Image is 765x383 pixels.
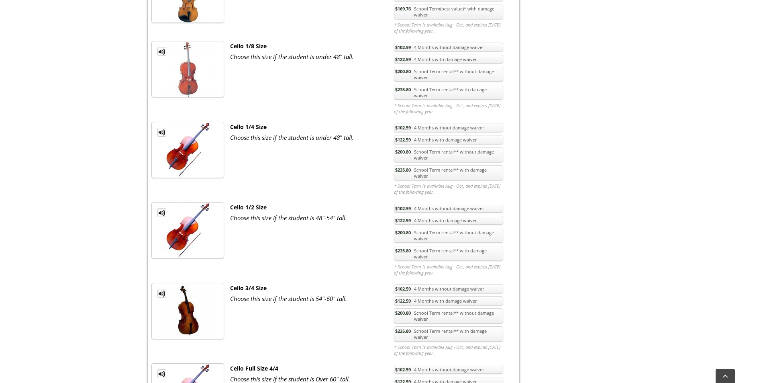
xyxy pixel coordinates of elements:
a: $102.594 Months without damage waiver [394,204,503,213]
a: $102.594 Months without damage waiver [394,43,503,52]
a: $235.80School Term rental** with damage waiver [394,246,503,261]
em: Choose this size if the student is under 48" tall. [230,53,354,61]
div: Cello 1/4 Size [230,122,382,132]
a: MP3 Clip [157,289,166,298]
div: Cello 3/4 Size [230,283,382,293]
a: MP3 Clip [157,128,166,137]
em: * School Term is available Aug - Oct, and expires [DATE] of the following year. [394,264,503,276]
a: $235.80School Term rental** with damage waiver [394,85,503,100]
span: $102.59 [395,205,411,211]
em: Choose this size if the student is 48"-54" tall. [230,214,347,222]
a: $102.594 Months without damage waiver [394,365,503,374]
img: th_1fc34dab4bdaff02a3697e89cb8f30dd_1340461930Cello.jpg [160,203,216,258]
em: Choose this size if the student is under 48" tall. [230,133,354,141]
em: * School Term is available Aug - Oct, and expires [DATE] of the following year. [394,102,503,115]
span: $102.59 [395,367,411,373]
a: MP3 Clip [157,47,166,56]
span: $102.59 [395,44,411,50]
span: $169.76 [395,6,411,12]
span: $122.59 [395,56,411,62]
img: th_1fc34dab4bdaff02a3697e89cb8f30dd_1340462339CelloThreeQtr..jpg [160,283,216,339]
a: $102.594 Months without damage waiver [394,284,503,293]
span: $235.80 [395,86,411,92]
a: $200.80School Term rental** without damage waiver [394,228,503,243]
a: $169.76School Term(best value)* with damage waiver [394,4,503,19]
div: Cello Full Size 4/4 [230,363,382,374]
a: MP3 Clip [157,208,166,217]
img: th_1fc34dab4bdaff02a3697e89cb8f30dd_1340461835CelloHalfSize.jpg [160,41,216,97]
span: $235.80 [395,167,411,173]
em: Choose this size if the student is Over 60" tall. [230,375,350,383]
em: * School Term is available Aug - Oct, and expires [DATE] of the following year. [394,344,503,356]
a: $200.80School Term rental** without damage waiver [394,147,503,162]
a: $122.594 Months with damage waiver [394,216,503,225]
a: $200.80School Term rental** without damage waiver [394,308,503,324]
span: $200.80 [395,310,411,316]
span: $102.59 [395,286,411,292]
em: Choose this size if the student is 54"-60" tall. [230,295,347,303]
div: Cello 1/2 Size [230,202,382,213]
span: $200.80 [395,149,411,155]
a: $122.594 Months with damage waiver [394,55,503,64]
span: $122.59 [395,137,411,143]
a: $200.80School Term rental** without damage waiver [394,67,503,82]
span: $102.59 [395,125,411,131]
span: $235.80 [395,328,411,334]
a: $122.594 Months with damage waiver [394,296,503,305]
a: $235.80School Term rental** with damage waiver [394,326,503,342]
a: $235.80School Term rental** with damage waiver [394,165,503,180]
span: $200.80 [395,229,411,236]
span: $122.59 [395,298,411,304]
span: $122.59 [395,217,411,223]
img: th_1fc34dab4bdaff02a3697e89cb8f30dd_1340900725Cello.jpg [160,122,216,178]
span: $200.80 [395,68,411,74]
em: * School Term is available Aug - Oct, and expires [DATE] of the following year. [394,183,503,195]
span: $235.80 [395,248,411,254]
a: $122.594 Months with damage waiver [394,135,503,144]
em: * School Term is available Aug - Oct, and expires [DATE] of the following year. [394,22,503,34]
a: MP3 Clip [157,369,166,378]
div: Cello 1/8 Size [230,41,382,51]
a: $102.594 Months without damage waiver [394,123,503,132]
